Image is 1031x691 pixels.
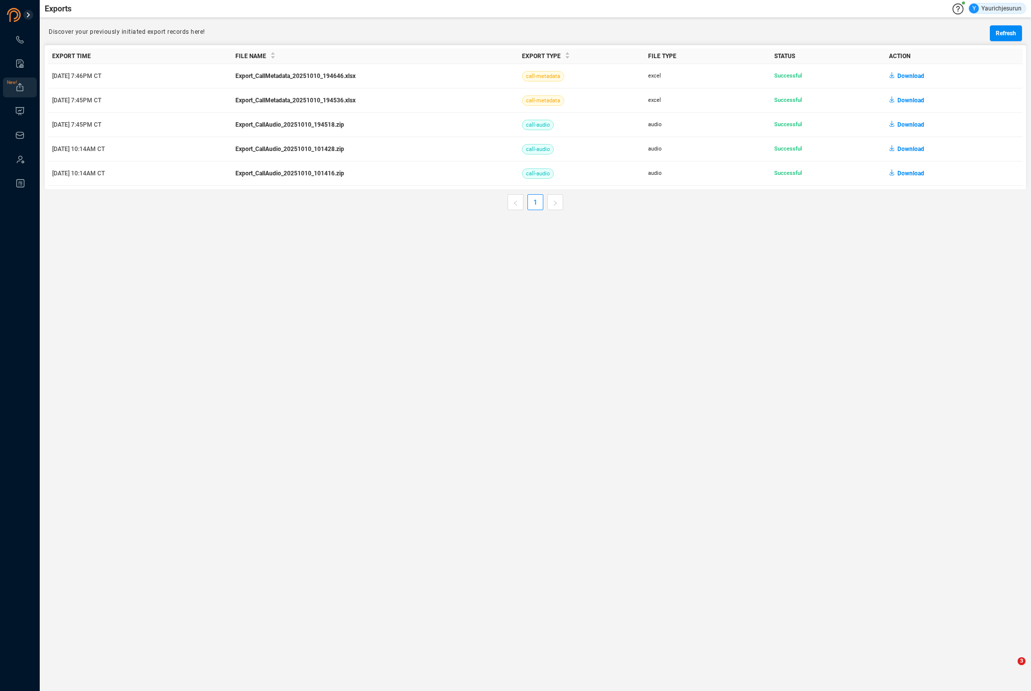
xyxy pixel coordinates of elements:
span: [DATE] 7:46PM CT [52,73,101,79]
li: Smart Reports [3,54,37,74]
span: Download [897,165,924,181]
a: 1 [528,195,543,210]
span: Refresh [996,25,1016,41]
span: Successful [774,73,802,79]
span: Successful [774,121,802,128]
span: call-audio [522,120,554,130]
div: Yaurichjesurun [969,3,1022,13]
span: Export Type [522,53,561,60]
span: right [552,200,558,206]
span: Y [972,3,976,13]
span: 3 [1018,657,1026,665]
li: Exports [3,77,37,97]
li: Next Page [547,194,563,210]
button: Refresh [990,25,1022,41]
span: Successful [774,146,802,152]
td: audio [644,137,770,161]
img: prodigal-logo [7,8,62,22]
span: [DATE] 10:14AM CT [52,146,105,153]
span: Successful [774,170,802,176]
button: right [547,194,563,210]
span: left [513,200,518,206]
span: caret-up [565,51,570,56]
span: call-metadata [522,95,564,106]
td: audio [644,113,770,137]
li: Previous Page [508,194,523,210]
td: Export_CallMetadata_20251010_194646.xlsx [231,64,518,88]
button: Download [889,92,924,108]
button: Download [889,117,924,133]
td: excel [644,88,770,113]
button: Download [889,141,924,157]
td: audio [644,161,770,186]
span: call-metadata [522,71,564,81]
span: Successful [774,97,802,103]
span: [DATE] 10:14AM CT [52,170,105,177]
span: caret-down [270,55,276,60]
li: Inbox [3,125,37,145]
span: Download [897,68,924,84]
span: caret-down [565,55,570,60]
span: call-audio [522,144,554,154]
span: call-audio [522,168,554,179]
span: New! [7,73,17,92]
a: New! [15,82,25,92]
span: Download [897,141,924,157]
span: Download [897,117,924,133]
td: excel [644,64,770,88]
th: Action [885,49,1023,64]
th: Status [770,49,885,64]
span: Download [897,92,924,108]
li: 1 [527,194,543,210]
span: [DATE] 7:45PM CT [52,97,101,104]
button: left [508,194,523,210]
button: Download [889,68,924,84]
td: Export_CallAudio_20251010_101428.zip [231,137,518,161]
td: Export_CallMetadata_20251010_194536.xlsx [231,88,518,113]
span: Exports [45,3,72,15]
span: [DATE] 7:45PM CT [52,121,101,128]
iframe: Intercom live chat [997,657,1021,681]
span: File Name [235,53,266,60]
span: caret-up [270,51,276,56]
td: Export_CallAudio_20251010_194518.zip [231,113,518,137]
button: Download [889,165,924,181]
span: Discover your previously initiated export records here! [49,28,205,35]
li: Interactions [3,30,37,50]
th: Export Time [48,49,231,64]
td: Export_CallAudio_20251010_101416.zip [231,161,518,186]
th: File Type [644,49,770,64]
li: Visuals [3,101,37,121]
